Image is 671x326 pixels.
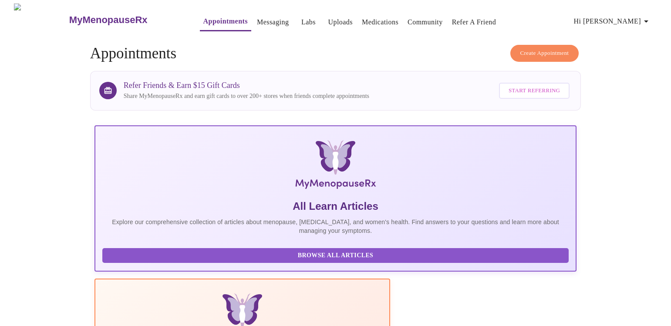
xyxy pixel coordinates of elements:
a: Labs [301,16,316,28]
button: Appointments [200,13,251,31]
a: Uploads [328,16,353,28]
img: MyMenopauseRx Logo [175,140,496,192]
a: Appointments [203,15,248,27]
a: Start Referring [497,78,572,103]
p: Share MyMenopauseRx and earn gift cards to over 200+ stores when friends complete appointments [124,92,369,101]
h4: Appointments [90,45,581,62]
img: MyMenopauseRx Logo [14,3,68,36]
button: Messaging [253,13,292,31]
span: Create Appointment [520,48,569,58]
button: Community [404,13,446,31]
button: Labs [294,13,322,31]
span: Browse All Articles [111,250,560,261]
span: Hi [PERSON_NAME] [574,15,651,27]
button: Hi [PERSON_NAME] [570,13,655,30]
a: Messaging [257,16,289,28]
p: Explore our comprehensive collection of articles about menopause, [MEDICAL_DATA], and women's hea... [102,218,569,235]
h3: MyMenopauseRx [69,14,148,26]
h3: Refer Friends & Earn $15 Gift Cards [124,81,369,90]
a: Medications [362,16,398,28]
h5: All Learn Articles [102,199,569,213]
button: Create Appointment [510,45,579,62]
button: Browse All Articles [102,248,569,263]
button: Start Referring [499,83,570,99]
button: Medications [358,13,402,31]
button: Refer a Friend [448,13,500,31]
a: MyMenopauseRx [68,5,182,35]
a: Browse All Articles [102,251,571,259]
a: Community [408,16,443,28]
a: Refer a Friend [452,16,496,28]
button: Uploads [324,13,356,31]
span: Start Referring [509,86,560,96]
